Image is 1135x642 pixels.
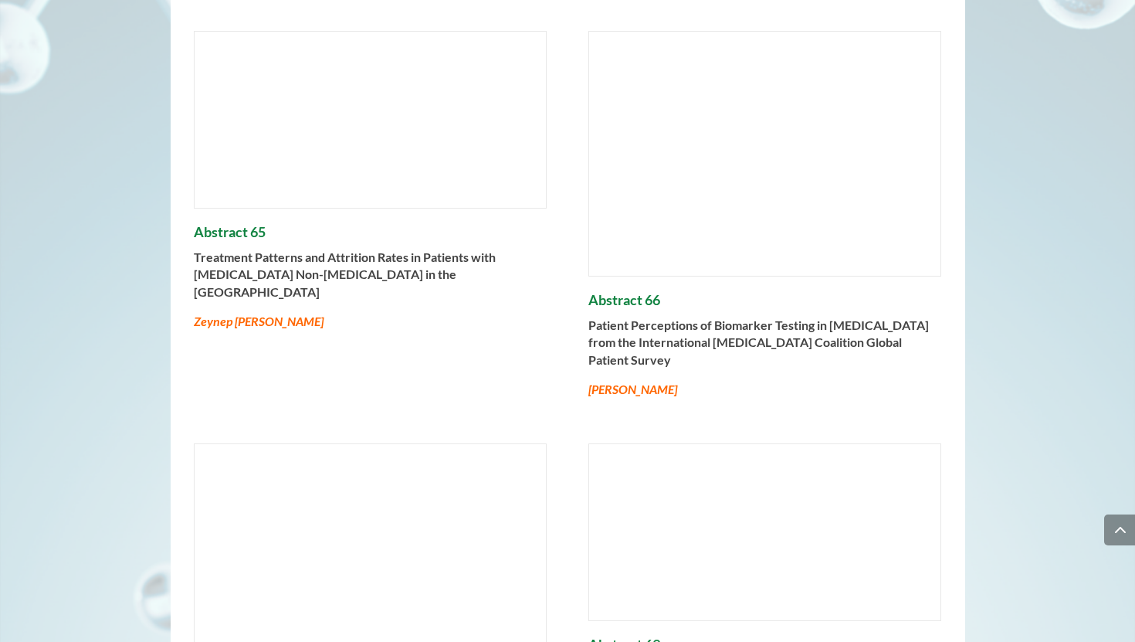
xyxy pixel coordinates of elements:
[589,444,941,620] img: 69_Maughan_Benjamin
[194,314,324,328] em: Zeynep [PERSON_NAME]
[195,32,547,208] img: 65_Ozay_Zeynep Irem
[588,292,942,317] h4: Abstract 66
[588,382,677,396] em: [PERSON_NAME]
[588,318,929,367] strong: Patient Perceptions of Biomarker Testing in [MEDICAL_DATA] from the International [MEDICAL_DATA] ...
[589,32,941,276] img: 66_Jonasch_Eric
[194,250,496,299] strong: Treatment Patterns and Attrition Rates in Patients with [MEDICAL_DATA] Non-[MEDICAL_DATA] in the ...
[194,224,547,249] h4: Abstract 65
